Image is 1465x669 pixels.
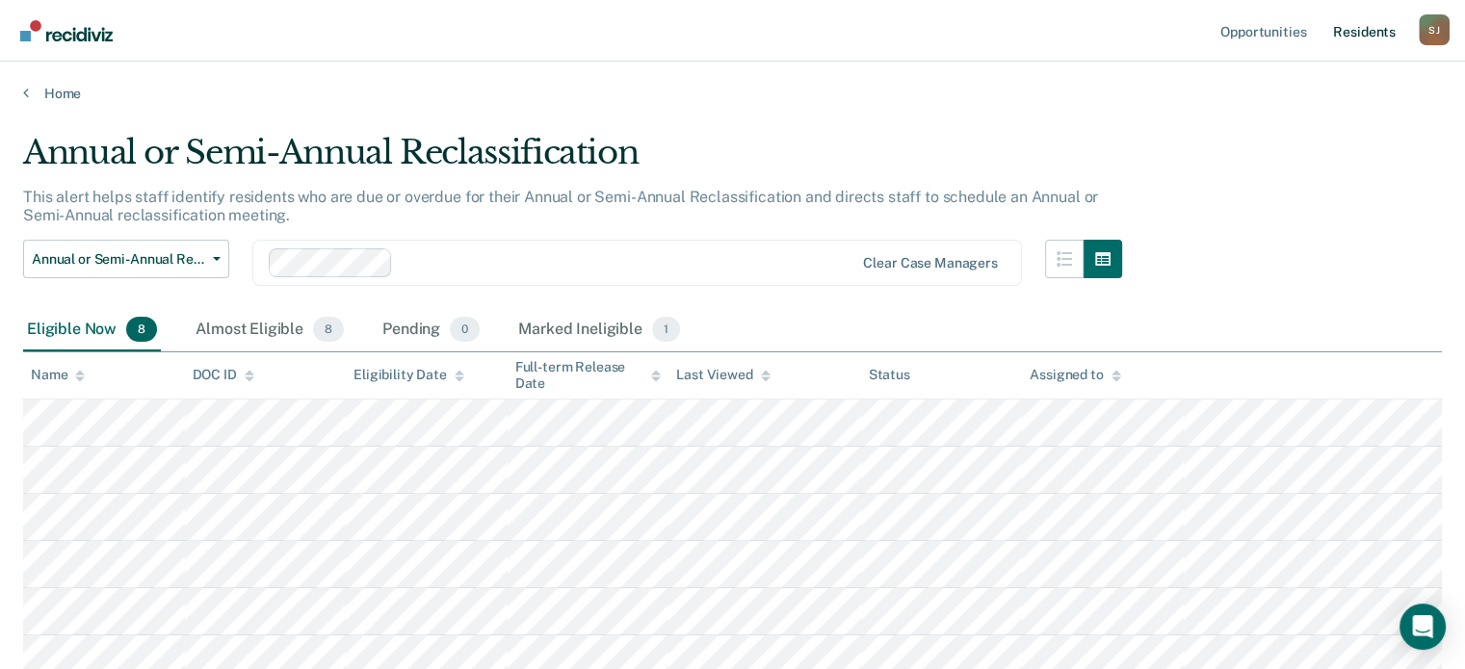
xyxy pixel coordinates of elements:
[676,367,770,383] div: Last Viewed
[514,309,684,351] div: Marked Ineligible1
[193,367,254,383] div: DOC ID
[23,240,229,278] button: Annual or Semi-Annual Reclassification
[652,317,680,342] span: 1
[1419,14,1450,45] div: S J
[450,317,480,342] span: 0
[1030,367,1120,383] div: Assigned to
[23,309,161,351] div: Eligible Now8
[869,367,910,383] div: Status
[1400,604,1446,650] div: Open Intercom Messenger
[23,188,1098,224] p: This alert helps staff identify residents who are due or overdue for their Annual or Semi-Annual ...
[1419,14,1450,45] button: Profile dropdown button
[126,317,157,342] span: 8
[31,367,85,383] div: Name
[379,309,484,351] div: Pending0
[313,317,344,342] span: 8
[863,255,997,271] div: Clear case managers
[23,85,1442,102] a: Home
[192,309,348,351] div: Almost Eligible8
[23,133,1122,188] div: Annual or Semi-Annual Reclassification
[20,20,113,41] img: Recidiviz
[353,367,464,383] div: Eligibility Date
[32,251,205,268] span: Annual or Semi-Annual Reclassification
[515,359,662,392] div: Full-term Release Date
